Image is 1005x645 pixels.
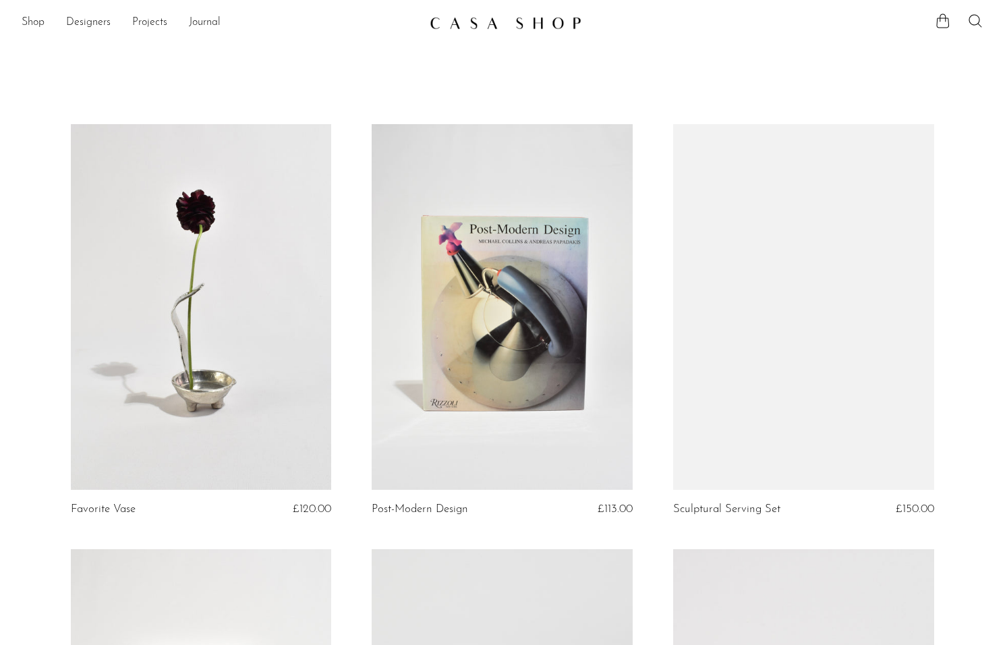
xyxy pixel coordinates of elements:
a: Post-Modern Design [372,503,468,515]
span: £150.00 [896,503,934,515]
a: Journal [189,14,221,32]
a: Designers [66,14,111,32]
span: £120.00 [293,503,331,515]
ul: NEW HEADER MENU [22,11,419,34]
a: Favorite Vase [71,503,136,515]
nav: Desktop navigation [22,11,419,34]
a: Shop [22,14,45,32]
a: Sculptural Serving Set [673,503,780,515]
span: £113.00 [598,503,633,515]
a: Projects [132,14,167,32]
